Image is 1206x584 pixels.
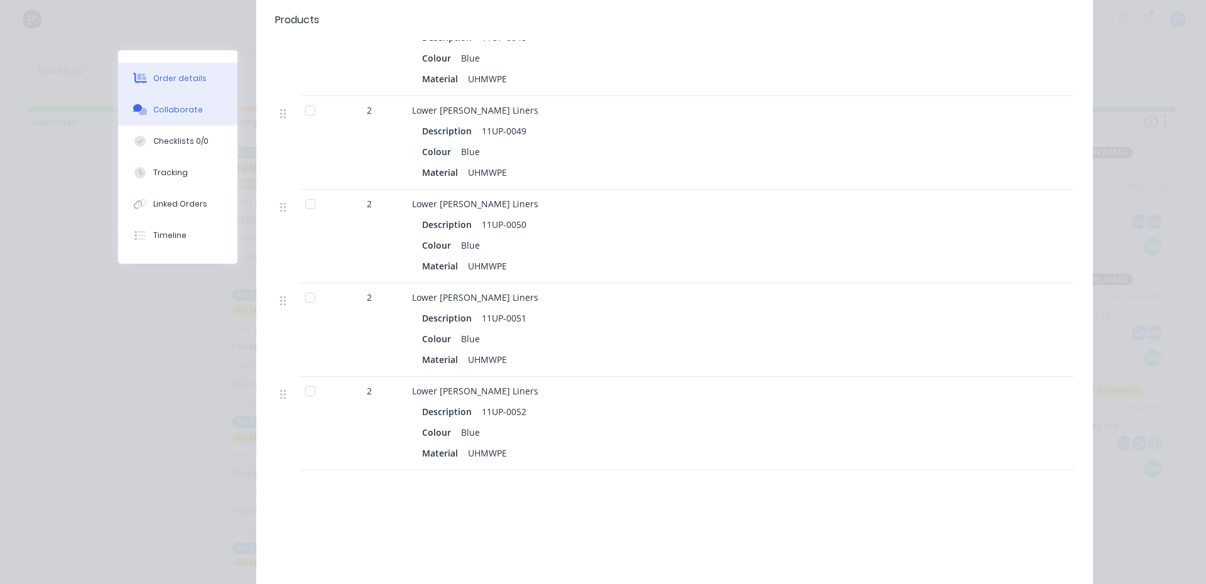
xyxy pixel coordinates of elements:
[153,104,203,116] div: Collaborate
[153,136,209,147] div: Checklists 0/0
[422,444,463,462] div: Material
[422,350,463,369] div: Material
[422,49,456,67] div: Colour
[422,122,477,140] div: Description
[477,309,531,327] div: 11UP-0051
[422,257,463,275] div: Material
[456,236,485,254] div: Blue
[456,330,485,348] div: Blue
[412,385,538,397] span: Lower [PERSON_NAME] Liners
[275,13,319,28] div: Products
[367,197,372,210] span: 2
[456,143,485,161] div: Blue
[422,236,456,254] div: Colour
[477,122,531,140] div: 11UP-0049
[463,163,512,181] div: UHMWPE
[153,230,187,241] div: Timeline
[422,309,477,327] div: Description
[118,63,237,94] button: Order details
[118,94,237,126] button: Collaborate
[422,70,463,88] div: Material
[463,70,512,88] div: UHMWPE
[477,403,531,421] div: 11UP-0052
[153,73,207,84] div: Order details
[422,330,456,348] div: Colour
[367,384,372,397] span: 2
[463,350,512,369] div: UHMWPE
[153,167,188,178] div: Tracking
[422,403,477,421] div: Description
[367,291,372,304] span: 2
[412,104,538,116] span: Lower [PERSON_NAME] Liners
[463,444,512,462] div: UHMWPE
[412,198,538,210] span: Lower [PERSON_NAME] Liners
[153,198,207,210] div: Linked Orders
[456,49,485,67] div: Blue
[422,215,477,234] div: Description
[422,143,456,161] div: Colour
[118,188,237,220] button: Linked Orders
[477,215,531,234] div: 11UP-0050
[422,163,463,181] div: Material
[463,257,512,275] div: UHMWPE
[367,104,372,117] span: 2
[118,220,237,251] button: Timeline
[412,291,538,303] span: Lower [PERSON_NAME] Liners
[422,423,456,441] div: Colour
[456,423,485,441] div: Blue
[118,126,237,157] button: Checklists 0/0
[118,157,237,188] button: Tracking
